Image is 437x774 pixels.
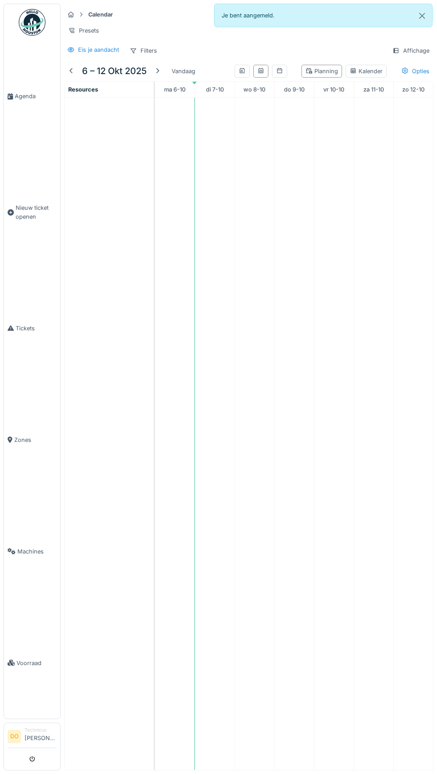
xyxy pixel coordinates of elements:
div: Eis je aandacht [78,46,119,54]
div: Presets [64,24,103,37]
a: 10 oktober 2025 [321,83,346,96]
a: 12 oktober 2025 [400,83,427,96]
div: Opties [397,65,433,78]
a: Nieuw ticket openen [4,152,60,272]
span: Agenda [15,92,57,100]
a: Agenda [4,41,60,152]
a: Machines [4,495,60,607]
li: [PERSON_NAME] [25,727,57,746]
img: Badge_color-CXgf-gQk.svg [19,9,45,36]
strong: Calendar [85,10,116,19]
div: Vandaag [168,65,199,77]
span: Zones [14,436,57,444]
a: 9 oktober 2025 [282,83,307,96]
div: Kalender [350,67,383,75]
div: Technicus [25,727,57,733]
h5: 6 – 12 okt 2025 [82,66,147,76]
div: Je bent aangemeld. [214,4,433,27]
div: Affichage [388,44,433,57]
span: Resources [68,86,98,93]
span: Tickets [16,324,57,333]
a: 7 oktober 2025 [204,83,226,96]
a: Tickets [4,272,60,384]
button: Close [412,4,432,28]
a: Voorraad [4,607,60,719]
a: DO Technicus[PERSON_NAME] [8,727,57,748]
div: Filters [126,44,161,57]
a: Zones [4,384,60,495]
li: DO [8,730,21,743]
a: 8 oktober 2025 [241,83,268,96]
span: Nieuw ticket openen [16,204,57,221]
span: Machines [17,547,57,556]
span: Voorraad [16,659,57,667]
a: 6 oktober 2025 [162,83,188,96]
div: Planning [305,67,338,75]
a: 11 oktober 2025 [361,83,386,96]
